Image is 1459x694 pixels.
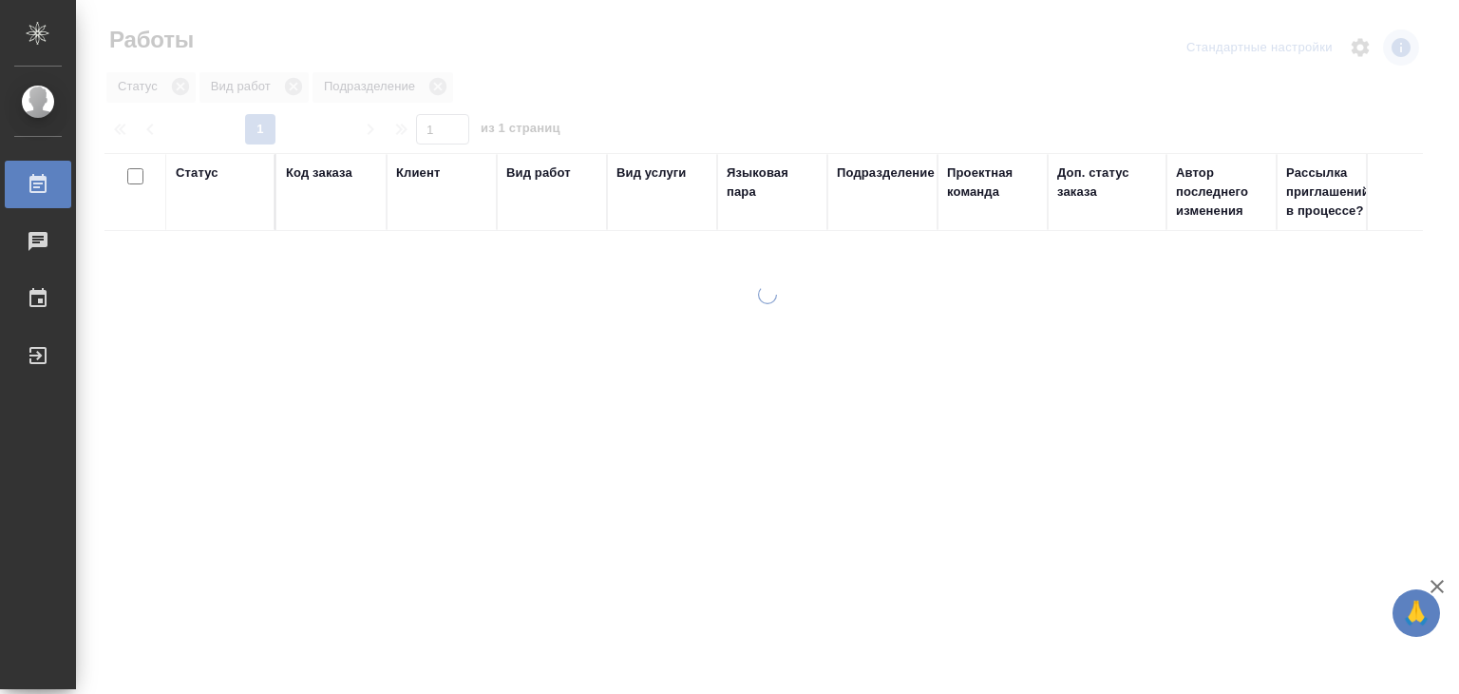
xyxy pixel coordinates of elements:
div: Доп. статус заказа [1057,164,1157,202]
div: Вид работ [506,164,571,183]
div: Рассылка приглашений в процессе? [1286,164,1377,221]
div: Код заказа [286,164,352,183]
div: Языковая пара [727,164,818,202]
div: Проектная команда [947,164,1038,202]
div: Автор последнего изменения [1176,164,1267,221]
button: 🙏 [1393,589,1440,637]
span: 🙏 [1400,593,1432,633]
div: Подразделение [837,164,935,183]
div: Вид услуги [616,164,687,183]
div: Клиент [396,164,440,183]
div: Статус [176,164,218,183]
